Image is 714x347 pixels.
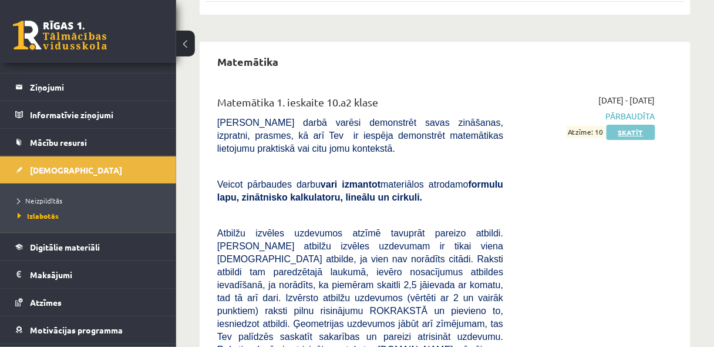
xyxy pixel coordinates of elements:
a: Rīgas 1. Tālmācības vidusskola [13,21,107,50]
a: Informatīvie ziņojumi [15,101,161,128]
span: Pārbaudīta [521,110,655,122]
a: Izlabotās [18,211,164,221]
a: Digitālie materiāli [15,233,161,261]
legend: Ziņojumi [30,74,161,101]
a: Atzīmes [15,289,161,316]
a: Mācību resursi [15,129,161,156]
a: Neizpildītās [18,195,164,206]
span: [DEMOGRAPHIC_DATA] [30,165,122,175]
a: Skatīt [607,125,655,140]
a: Ziņojumi [15,74,161,101]
span: [DATE] - [DATE] [599,94,655,106]
legend: Informatīvie ziņojumi [30,101,161,128]
a: Maksājumi [15,261,161,288]
h2: Matemātika [206,48,290,75]
legend: Maksājumi [30,261,161,288]
span: Neizpildītās [18,196,62,205]
span: Izlabotās [18,211,59,221]
span: Atzīmes [30,297,62,308]
span: Motivācijas programma [30,325,123,335]
span: Digitālie materiāli [30,242,100,252]
b: vari izmantot [321,179,380,189]
a: [DEMOGRAPHIC_DATA] [15,156,161,183]
span: Atzīme: 10 [567,126,605,138]
span: [PERSON_NAME] darbā varēsi demonstrēt savas zināšanas, izpratni, prasmes, kā arī Tev ir iespēja d... [217,118,503,154]
div: Matemātika 1. ieskaite 10.a2 klase [217,94,503,116]
b: formulu lapu, zinātnisko kalkulatoru, lineālu un cirkuli. [217,179,503,202]
span: Veicot pārbaudes darbu materiālos atrodamo [217,179,503,202]
span: Mācību resursi [30,137,87,148]
a: Motivācijas programma [15,316,161,343]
